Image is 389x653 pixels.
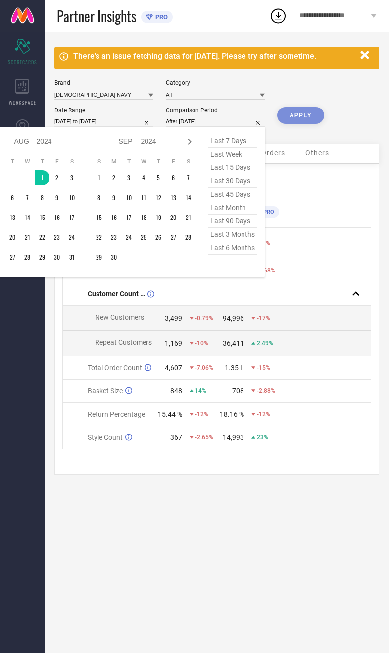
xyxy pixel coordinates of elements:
td: Thu Aug 01 2024 [35,170,49,185]
td: Sun Sep 01 2024 [92,170,106,185]
td: Sat Sep 28 2024 [181,230,195,245]
td: Fri Sep 13 2024 [166,190,181,205]
span: last month [208,201,257,215]
td: Thu Aug 08 2024 [35,190,49,205]
td: Tue Sep 17 2024 [121,210,136,225]
td: Wed Sep 04 2024 [136,170,151,185]
span: -2.65% [195,434,213,441]
div: 1.35 L [225,364,244,372]
th: Friday [166,158,181,165]
td: Tue Sep 03 2024 [121,170,136,185]
span: -1.68% [257,267,275,274]
span: -0.79% [195,315,213,322]
td: Fri Aug 16 2024 [49,210,64,225]
span: last 3 months [208,228,257,241]
span: -12% [195,411,208,418]
td: Fri Aug 30 2024 [49,250,64,265]
span: last week [208,148,257,161]
span: PRO [153,13,168,21]
td: Sat Aug 03 2024 [64,170,79,185]
td: Wed Aug 28 2024 [20,250,35,265]
span: -2.88% [257,387,275,394]
span: 23% [257,434,268,441]
span: Style Count [88,434,123,441]
td: Sun Sep 08 2024 [92,190,106,205]
div: 14,993 [223,434,244,441]
td: Fri Sep 27 2024 [166,230,181,245]
th: Wednesday [20,158,35,165]
td: Mon Sep 16 2024 [106,210,121,225]
th: Friday [49,158,64,165]
span: WORKSPACE [9,99,36,106]
td: Fri Aug 09 2024 [49,190,64,205]
span: 14% [195,387,206,394]
th: Saturday [181,158,195,165]
div: Category [166,79,265,86]
span: last 90 days [208,215,257,228]
td: Tue Sep 10 2024 [121,190,136,205]
td: Mon Sep 09 2024 [106,190,121,205]
td: Thu Sep 19 2024 [151,210,166,225]
td: Tue Aug 27 2024 [5,250,20,265]
td: Fri Sep 06 2024 [166,170,181,185]
td: Sat Aug 17 2024 [64,210,79,225]
span: 2.49% [257,340,273,347]
td: Sat Sep 14 2024 [181,190,195,205]
th: Saturday [64,158,79,165]
td: Tue Sep 24 2024 [121,230,136,245]
div: 94,996 [223,314,244,322]
span: -7.06% [195,364,213,371]
td: Mon Sep 30 2024 [106,250,121,265]
td: Sun Sep 15 2024 [92,210,106,225]
span: Partner Insights [57,6,136,26]
td: Mon Sep 02 2024 [106,170,121,185]
div: Brand [54,79,153,86]
td: Sat Aug 10 2024 [64,190,79,205]
td: Sat Sep 07 2024 [181,170,195,185]
td: Sat Sep 21 2024 [181,210,195,225]
span: SCORECARDS [8,58,37,66]
span: Repeat Customers [95,338,152,346]
td: Wed Sep 11 2024 [136,190,151,205]
div: 36,411 [223,339,244,347]
td: Tue Aug 13 2024 [5,210,20,225]
td: Fri Sep 20 2024 [166,210,181,225]
span: last 6 months [208,241,257,255]
span: Total Order Count [88,364,142,372]
td: Fri Aug 02 2024 [49,170,64,185]
div: 1,169 [165,339,182,347]
span: last 45 days [208,188,257,201]
span: -10% [195,340,208,347]
span: Others [305,149,329,157]
td: Thu Sep 05 2024 [151,170,166,185]
td: Sun Sep 22 2024 [92,230,106,245]
input: Select comparison period [166,116,265,127]
td: Thu Sep 12 2024 [151,190,166,205]
div: 708 [232,387,244,395]
td: Tue Aug 20 2024 [5,230,20,245]
td: Fri Aug 23 2024 [49,230,64,245]
span: last 15 days [208,161,257,174]
th: Thursday [35,158,49,165]
th: Sunday [92,158,106,165]
div: 18.16 % [220,410,244,418]
th: Wednesday [136,158,151,165]
td: Thu Sep 26 2024 [151,230,166,245]
input: Select date range [54,116,153,127]
td: Wed Sep 18 2024 [136,210,151,225]
td: Mon Sep 23 2024 [106,230,121,245]
span: New Customers [95,313,144,321]
div: Next month [184,136,195,148]
td: Wed Sep 25 2024 [136,230,151,245]
span: last 7 days [208,134,257,148]
td: Thu Aug 29 2024 [35,250,49,265]
span: Basket Size [88,387,123,395]
div: 367 [170,434,182,441]
td: Wed Aug 14 2024 [20,210,35,225]
div: Comparison Period [166,107,265,114]
th: Monday [106,158,121,165]
td: Wed Aug 07 2024 [20,190,35,205]
td: Tue Aug 06 2024 [5,190,20,205]
span: -17% [257,315,270,322]
span: -12% [257,411,270,418]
